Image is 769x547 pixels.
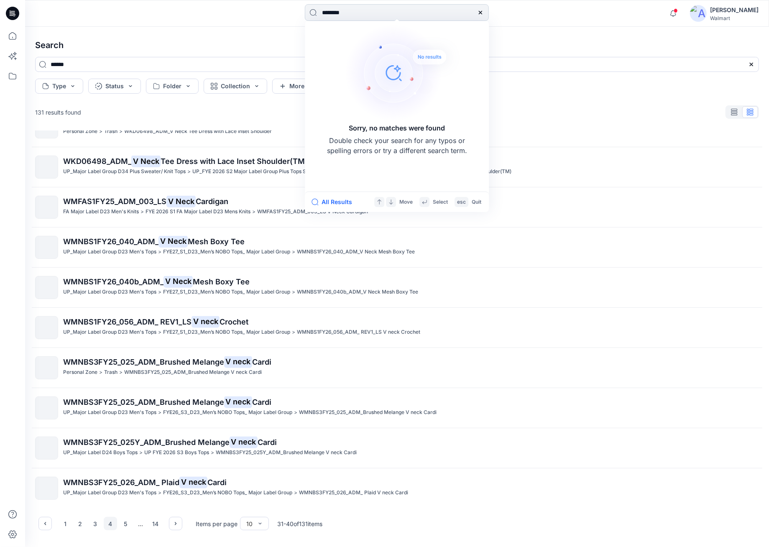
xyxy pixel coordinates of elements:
[164,276,193,287] mark: V Neck
[166,195,196,207] mark: V Neck
[224,356,252,368] mark: V neck
[63,127,97,136] p: Personal Zone
[193,277,250,286] span: Mesh Boxy Tee
[99,127,102,136] p: >
[63,358,224,366] span: WMNBS3FY25_025_ADM_Brushed Melange
[63,237,158,246] span: WMNBS1FY26_040_ADM_
[299,488,408,497] p: WMNBS3FY25_026_ADM_ Plaid V neck Cardi
[63,167,186,176] p: UP_Major Label Group D34 Plus Sweater/ Knit Tops
[457,198,466,207] p: esc
[89,517,102,530] button: 3
[294,408,297,417] p: >
[252,398,271,406] span: Cardi
[144,448,209,457] p: UP FYE 2026 S3 Boys Tops
[131,155,161,167] mark: V Neck
[161,157,308,166] span: Tee Dress with Lace Inset Shoulder(TM)
[277,519,322,528] p: 31 - 40 of 131 items
[63,478,179,487] span: WMNBS3FY25_026_ADM_ Plaid
[119,517,132,530] button: 5
[192,167,346,176] p: UP_FYE 2026 S2 Major Label Group Plus Tops Sweaters Dresses
[28,33,766,57] h4: Search
[63,317,192,326] span: WMNBS1FY26_056_ADM_ REV1_LS
[163,288,290,297] p: FYE27_S1_D23_Men’s NOBO Tops_ Major Label Group
[63,248,156,256] p: UP_Major Label Group D23 Men's Tops
[63,197,166,206] span: WMFAS1FY25_ADM_003_LS
[252,207,255,216] p: >
[74,517,87,530] button: 2
[292,328,295,337] p: >
[345,23,462,123] img: Sorry, no matches were found
[63,438,230,447] span: WMNBS3FY25_025Y_ADM_Brushed Melange
[294,488,297,497] p: >
[211,448,214,457] p: >
[104,368,118,377] p: Trash
[30,271,764,304] a: WMNBS1FY26_040b_ADM_V NeckMesh Boxy TeeUP_Major Label Group D23 Men's Tops>FYE27_S1_D23_Men’s NOB...
[35,108,81,117] p: 131 results found
[141,207,144,216] p: >
[30,311,764,344] a: WMNBS1FY26_056_ADM_ REV1_LSV neckCrochetUP_Major Label Group D23 Men's Tops>FYE27_S1_D23_Men’s NO...
[230,436,258,448] mark: V neck
[179,476,207,488] mark: V neck
[63,398,224,406] span: WMNBS3FY25_025_ADM_Brushed Melange
[104,127,118,136] p: Trash
[163,488,292,497] p: FYE26_S3_D23_Men’s NOBO Tops_ Major Label Group
[196,519,238,528] p: Items per page
[216,448,357,457] p: WMNBS3FY25_025Y_ADM_Brushed Melange V neck Cardi
[63,288,156,297] p: UP_Major Label Group D23 Men's Tops
[63,207,139,216] p: FA Major Label D23 Men's Knits
[224,396,252,408] mark: V neck
[146,207,250,216] p: FYE 2026 S1 FA Major Label D23 Mens Knits
[124,127,272,136] p: WKD06498_ADM_V Neck Tee Dress with Lace Inset Shoulder
[63,328,156,337] p: UP_Major Label Group D23 Men's Tops
[158,408,161,417] p: >
[399,198,413,207] p: Move
[258,438,277,447] span: Cardi
[30,391,764,424] a: WMNBS3FY25_025_ADM_Brushed MelangeV neckCardiUP_Major Label Group D23 Men's Tops>FYE26_S3_D23_Men...
[690,5,707,22] img: avatar
[104,517,117,530] button: 4
[433,198,448,207] p: Select
[63,277,164,286] span: WMNBS1FY26_040b_ADM_
[299,408,437,417] p: WMNBS3FY25_025_ADM_Brushed Melange V neck Cardi
[349,123,445,133] h5: Sorry, no matches were found
[158,248,161,256] p: >
[59,517,72,530] button: 1
[30,432,764,465] a: WMNBS3FY25_025Y_ADM_Brushed MelangeV neckCardiUP_Major Label D24 Boys Tops>UP FYE 2026 S3 Boys To...
[146,79,199,94] button: Folder
[163,408,292,417] p: FYE26_S3_D23_Men’s NOBO Tops_ Major Label Group
[187,167,191,176] p: >
[119,368,123,377] p: >
[192,316,220,327] mark: V neck
[63,368,97,377] p: Personal Zone
[207,478,227,487] span: Cardi
[30,151,764,184] a: WKD06498_ADM_V NeckTee Dress with Lace Inset Shoulder(TM)UP_Major Label Group D34 Plus Sweater/ K...
[292,288,295,297] p: >
[246,519,253,528] div: 10
[30,191,764,224] a: WMFAS1FY25_ADM_003_LSV NeckCardiganFA Major Label D23 Men's Knits>FYE 2026 S1 FA Major Label D23 ...
[30,351,764,384] a: WMNBS3FY25_025_ADM_Brushed MelangeV neckCardiPersonal Zone>Trash>WMNBS3FY25_025_ADM_Brushed Melan...
[297,288,418,297] p: WMNBS1FY26_040b_ADM_V Neck Mesh Boxy Tee
[99,368,102,377] p: >
[257,207,368,216] p: WMFAS1FY25_ADM_003_LS V Neck Cardigan
[30,472,764,505] a: WMNBS3FY25_026_ADM_ PlaidV neckCardiUP_Major Label Group D23 Men's Tops>FYE26_S3_D23_Men’s NOBO T...
[710,5,759,15] div: [PERSON_NAME]
[272,79,330,94] button: More filters
[252,358,271,366] span: Cardi
[312,197,358,207] button: All Results
[163,328,290,337] p: FYE27_S1_D23_Men’s NOBO Tops_ Major Label Group
[710,15,759,21] div: Walmart
[124,368,262,377] p: WMNBS3FY25_025_ADM_Brushed Melange V neck Cardi
[119,127,123,136] p: >
[63,448,138,457] p: UP_Major Label D24 Boys Tops
[297,328,420,337] p: WMNBS1FY26_056_ADM_ REV1_LS V neck Crochet
[30,231,764,264] a: WMNBS1FY26_040_ADM_V NeckMesh Boxy TeeUP_Major Label Group D23 Men's Tops>FYE27_S1_D23_Men’s NOBO...
[35,79,83,94] button: Type
[158,288,161,297] p: >
[472,198,481,207] p: Quit
[149,517,162,530] button: 14
[196,197,228,206] span: Cardigan
[158,488,161,497] p: >
[158,328,161,337] p: >
[134,517,147,530] div: ...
